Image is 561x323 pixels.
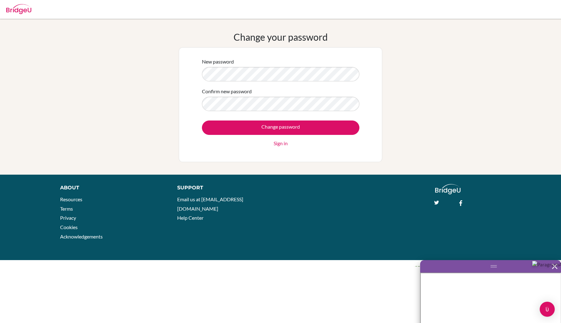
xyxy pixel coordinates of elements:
[177,215,203,221] a: Help Center
[274,140,288,147] a: Sign in
[60,184,163,192] div: About
[177,196,243,212] a: Email us at [EMAIL_ADDRESS][DOMAIN_NAME]
[435,184,461,194] img: logo_white@2x-f4f0deed5e89b7ecb1c2cc34c3e3d731f90f0f143d5ea2071677605dd97b5244.png
[540,302,555,317] div: Open Intercom Messenger
[177,184,273,192] div: Support
[60,224,78,230] a: Cookies
[60,196,82,202] a: Resources
[202,120,359,135] input: Change password
[234,31,328,43] h1: Change your password
[60,233,103,239] a: Acknowledgements
[6,4,31,14] img: Bridge-U
[60,215,76,221] a: Privacy
[202,58,234,65] label: New password
[60,206,73,212] a: Terms
[202,88,252,95] label: Confirm new password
